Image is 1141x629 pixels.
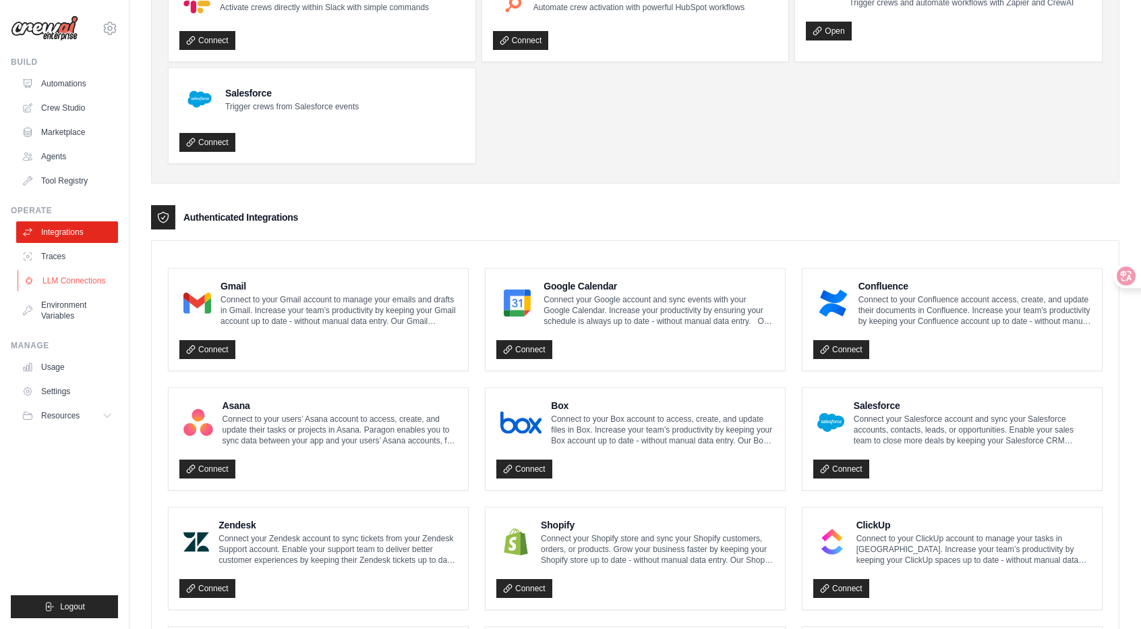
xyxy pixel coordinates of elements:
img: Zendesk Logo [183,528,209,555]
div: Build [11,57,118,67]
h4: Salesforce [854,399,1091,412]
a: Integrations [16,221,118,243]
button: Logout [11,595,118,618]
a: Crew Studio [16,97,118,119]
p: Connect your Google account and sync events with your Google Calendar. Increase your productivity... [544,294,774,327]
a: Open [806,22,851,40]
a: Connect [179,460,235,478]
img: ClickUp Logo [817,528,847,555]
a: Connect [496,340,552,359]
p: Connect your Salesforce account and sync your Salesforce accounts, contacts, leads, or opportunit... [854,414,1091,446]
a: Usage [16,356,118,378]
a: Agents [16,146,118,167]
a: Traces [16,246,118,267]
a: Settings [16,381,118,402]
a: Environment Variables [16,294,118,327]
a: Connect [493,31,549,50]
button: Resources [16,405,118,427]
h3: Authenticated Integrations [183,211,298,224]
a: Connect [813,579,869,598]
img: Asana Logo [183,409,213,436]
h4: Google Calendar [544,279,774,293]
a: Connect [813,460,869,478]
img: Salesforce Logo [817,409,844,436]
img: Logo [11,16,78,41]
span: Resources [41,410,80,421]
p: Connect your Shopify store and sync your Shopify customers, orders, or products. Grow your busine... [541,533,774,566]
a: Connect [496,579,552,598]
img: Gmail Logo [183,290,211,317]
a: Marketplace [16,121,118,143]
h4: Box [551,399,774,412]
a: Automations [16,73,118,94]
img: Salesforce Logo [183,83,216,115]
h4: Asana [223,399,457,412]
p: Connect to your Gmail account to manage your emails and drafts in Gmail. Increase your team’s pro... [221,294,457,327]
p: Automate crew activation with powerful HubSpot workflows [533,2,744,13]
a: Connect [179,579,235,598]
img: Box Logo [500,409,542,436]
p: Activate crews directly within Slack with simple commands [220,2,429,13]
h4: ClickUp [856,518,1091,532]
h4: Zendesk [218,518,457,532]
p: Connect to your Box account to access, create, and update files in Box. Increase your team’s prod... [551,414,774,446]
h4: Gmail [221,279,457,293]
a: Connect [179,340,235,359]
a: Connect [179,31,235,50]
p: Connect to your Confluence account access, create, and update their documents in Confluence. Incr... [858,294,1091,327]
a: Connect [813,340,869,359]
img: Shopify Logo [500,528,531,555]
a: Tool Registry [16,170,118,192]
div: Operate [11,205,118,216]
p: Connect to your users’ Asana account to access, create, and update their tasks or projects in Asa... [223,414,457,446]
h4: Salesforce [225,86,359,100]
h4: Shopify [541,518,774,532]
img: Google Calendar Logo [500,290,534,317]
img: Confluence Logo [817,290,849,317]
h4: Confluence [858,279,1091,293]
span: Logout [60,601,85,612]
a: Connect [496,460,552,478]
a: LLM Connections [18,270,119,292]
a: Connect [179,133,235,152]
p: Connect your Zendesk account to sync tickets from your Zendesk Support account. Enable your suppo... [218,533,457,566]
p: Connect to your ClickUp account to manage your tasks in [GEOGRAPHIC_DATA]. Increase your team’s p... [856,533,1091,566]
div: Manage [11,340,118,351]
p: Trigger crews from Salesforce events [225,101,359,112]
